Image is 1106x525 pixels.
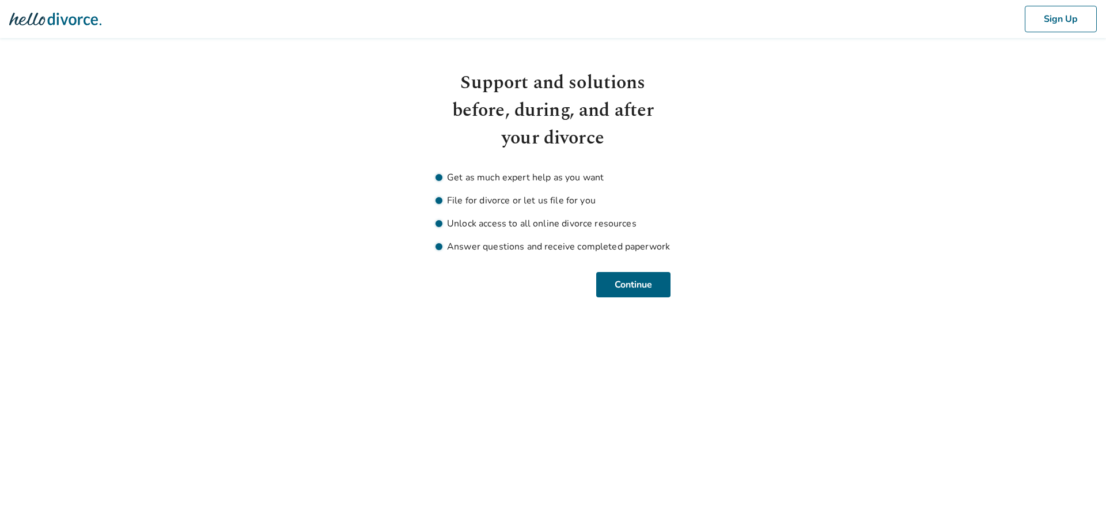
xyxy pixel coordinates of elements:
button: Continue [596,272,671,297]
img: Hello Divorce Logo [9,7,101,31]
button: Sign Up [1025,6,1097,32]
li: Unlock access to all online divorce resources [435,217,671,231]
li: Answer questions and receive completed paperwork [435,240,671,254]
li: File for divorce or let us file for you [435,194,671,207]
h1: Support and solutions before, during, and after your divorce [435,69,671,152]
li: Get as much expert help as you want [435,171,671,184]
